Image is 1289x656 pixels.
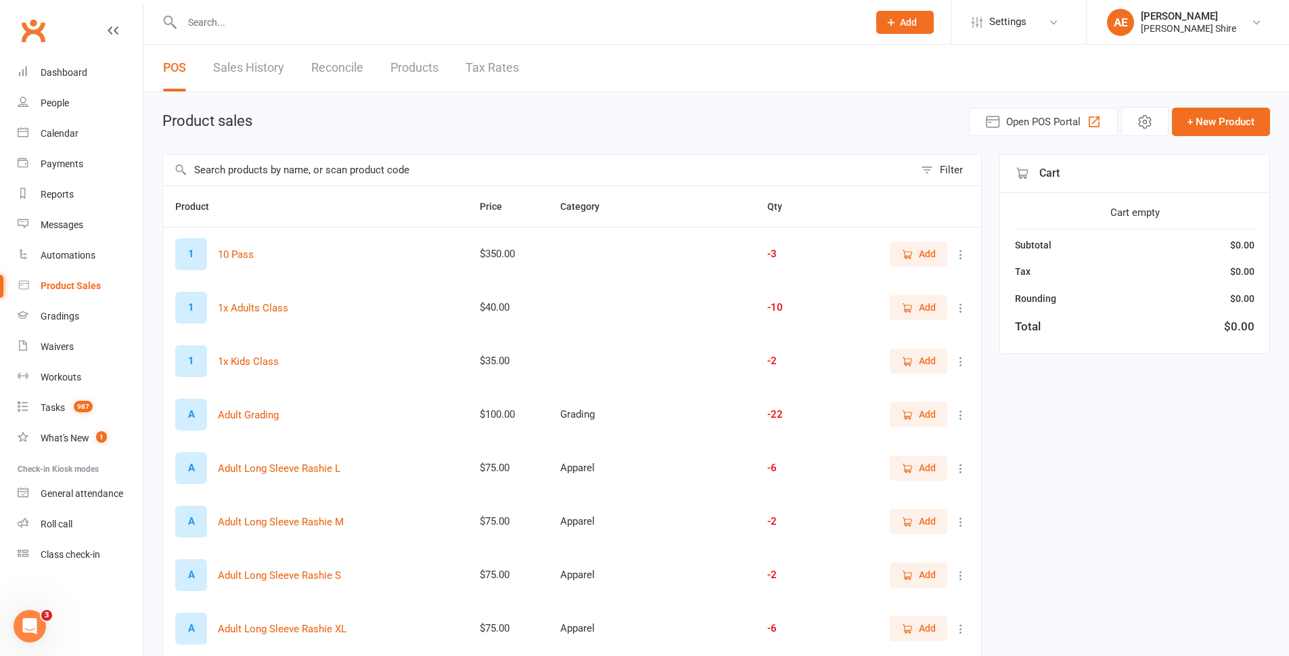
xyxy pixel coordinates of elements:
[480,569,536,581] div: $75.00
[18,362,143,393] a: Workouts
[560,569,743,581] div: Apparel
[218,621,346,637] button: Adult Long Sleeve Rashie XL
[767,516,832,527] div: -2
[41,67,87,78] div: Dashboard
[175,452,207,484] div: Set product image
[175,613,207,644] div: Set product image
[18,149,143,179] a: Payments
[18,118,143,149] a: Calendar
[890,616,947,640] button: Add
[480,516,536,527] div: $75.00
[1006,114,1081,130] span: Open POS Portal
[919,407,936,422] span: Add
[876,11,934,34] button: Add
[1230,291,1254,306] div: $0.00
[767,302,832,313] div: -10
[560,462,743,474] div: Apparel
[914,154,981,185] button: Filter
[41,433,89,443] div: What's New
[96,431,107,443] span: 1
[919,567,936,582] span: Add
[1141,22,1236,35] div: [PERSON_NAME] Shire
[480,201,517,212] span: Price
[218,246,254,263] button: 10 Pass
[560,201,614,212] span: Category
[41,128,78,139] div: Calendar
[767,409,832,420] div: -22
[1141,10,1236,22] div: [PERSON_NAME]
[18,332,143,362] a: Waivers
[480,409,536,420] div: $100.00
[175,292,207,324] div: Set product image
[989,7,1026,37] span: Settings
[175,198,224,215] button: Product
[1015,291,1056,306] div: Rounding
[767,248,832,260] div: -3
[41,158,83,169] div: Payments
[41,341,74,352] div: Waivers
[178,13,859,32] input: Search...
[18,540,143,570] a: Class kiosk mode
[175,238,207,270] div: Set product image
[18,479,143,509] a: General attendance kiosk mode
[767,569,832,581] div: -2
[18,88,143,118] a: People
[18,210,143,240] a: Messages
[480,462,536,474] div: $75.00
[1015,264,1031,279] div: Tax
[41,519,72,529] div: Roll call
[890,242,947,266] button: Add
[18,58,143,88] a: Dashboard
[41,372,81,382] div: Workouts
[767,462,832,474] div: -6
[18,179,143,210] a: Reports
[560,198,614,215] button: Category
[74,401,93,412] span: 987
[767,623,832,634] div: -6
[41,189,74,200] div: Reports
[919,246,936,261] span: Add
[175,399,207,431] div: Set product image
[466,45,519,91] a: Tax Rates
[1000,154,1269,193] div: Cart
[890,349,947,373] button: Add
[919,514,936,529] span: Add
[480,248,536,260] div: $350.00
[218,300,288,316] button: 1x Adults Class
[390,45,438,91] a: Products
[890,456,947,480] button: Add
[1230,264,1254,279] div: $0.00
[175,559,207,591] div: Set product image
[41,97,69,108] div: People
[940,162,963,178] div: Filter
[1230,238,1254,253] div: $0.00
[41,402,65,413] div: Tasks
[41,610,52,621] span: 3
[560,516,743,527] div: Apparel
[890,402,947,427] button: Add
[218,460,340,477] button: Adult Long Sleeve Rashie L
[218,353,279,370] button: 1x Kids Class
[890,295,947,320] button: Add
[163,154,914,185] input: Search products by name, or scan product code
[480,355,536,367] div: $35.00
[890,509,947,533] button: Add
[41,488,123,499] div: General attendance
[218,567,341,584] button: Adult Long Sleeve Rashie S
[18,301,143,332] a: Gradings
[480,623,536,634] div: $75.00
[18,240,143,271] a: Automations
[18,509,143,540] a: Roll call
[919,300,936,315] span: Add
[900,17,917,28] span: Add
[1015,238,1051,253] div: Subtotal
[1107,9,1134,36] div: AE
[1015,204,1254,221] div: Cart empty
[162,113,252,129] h1: Product sales
[163,45,186,91] a: POS
[919,460,936,475] span: Add
[560,623,743,634] div: Apparel
[1172,108,1270,136] button: + New Product
[1015,318,1041,336] div: Total
[16,14,50,47] a: Clubworx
